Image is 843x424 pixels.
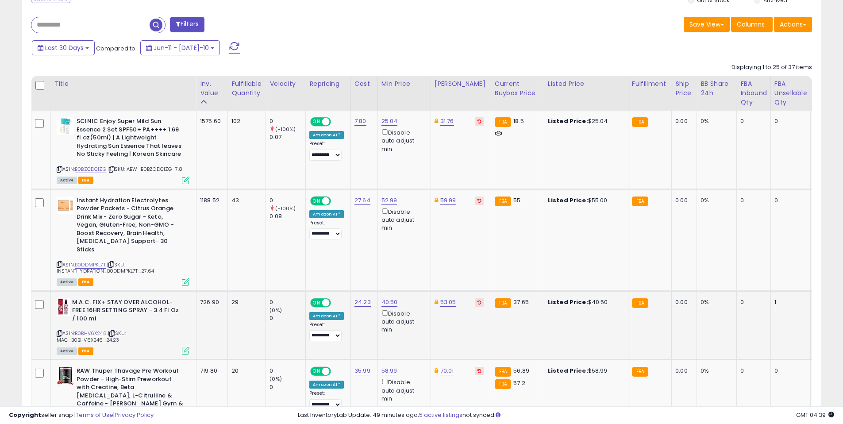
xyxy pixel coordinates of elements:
div: 0 [774,197,804,204]
button: Save View [684,17,730,32]
div: FBA inbound Qty [740,79,767,107]
small: FBA [632,117,648,127]
div: Fulfillable Quantity [231,79,262,98]
span: Jun-11 - [DATE]-10 [154,43,209,52]
div: 719.80 [200,367,221,375]
span: Last 30 Days [45,43,84,52]
div: 29 [231,298,259,306]
span: All listings currently available for purchase on Amazon [57,347,77,355]
a: 52.99 [381,196,397,205]
div: 0 [269,298,305,306]
a: 31.76 [440,117,454,126]
a: Terms of Use [76,411,113,419]
button: Last 30 Days [32,40,95,55]
div: 0% [701,197,730,204]
div: 1575.60 [200,117,221,125]
div: ASIN: [57,298,189,354]
small: FBA [495,379,511,389]
div: 0% [701,117,730,125]
div: Listed Price [548,79,624,89]
div: $40.50 [548,298,621,306]
span: OFF [330,197,344,204]
div: Amazon AI * [309,381,344,389]
b: Listed Price: [548,117,588,125]
span: ON [311,368,322,375]
div: 0 [269,197,305,204]
div: 0 [740,367,764,375]
img: 41KqxuFgh0L._SL40_.jpg [57,367,74,385]
div: 0 [774,117,804,125]
div: 20 [231,367,259,375]
div: 0 [740,117,764,125]
span: 57.2 [513,379,525,387]
span: ON [311,299,322,306]
div: 0% [701,298,730,306]
a: Privacy Policy [115,411,154,419]
b: Listed Price: [548,298,588,306]
div: BB Share 24h. [701,79,733,98]
span: All listings currently available for purchase on Amazon [57,177,77,184]
div: Repricing [309,79,347,89]
div: 0 [269,367,305,375]
div: $25.04 [548,117,621,125]
div: Title [54,79,192,89]
span: 37.65 [513,298,529,306]
a: 40.50 [381,298,398,307]
b: Listed Price: [548,196,588,204]
small: (0%) [269,307,282,314]
div: ASIN: [57,117,189,183]
div: Velocity [269,79,302,89]
div: Ship Price [675,79,693,98]
div: 0 [269,314,305,322]
div: Current Buybox Price [495,79,540,98]
small: FBA [495,298,511,308]
div: 0.00 [675,298,690,306]
span: FBA [78,347,93,355]
div: Disable auto adjust min [381,207,424,232]
div: Fulfillment [632,79,668,89]
div: 0.00 [675,197,690,204]
span: ON [311,197,322,204]
div: 0.07 [269,133,305,141]
div: Preset: [309,220,344,240]
a: 70.01 [440,366,454,375]
div: [PERSON_NAME] [435,79,487,89]
b: M.A.C. FIX+ STAY OVER ALCOHOL-FREE 16HR SETTING SPRAY - 3.4 Fl Oz / 100 ml [72,298,180,325]
a: 53.05 [440,298,456,307]
span: ON [311,118,322,126]
a: B0BZCDC1ZG [75,166,106,173]
strong: Copyright [9,411,41,419]
small: (-100%) [275,205,296,212]
div: Last InventoryLab Update: 49 minutes ago, not synced. [298,411,834,420]
span: OFF [330,118,344,126]
span: Compared to: [96,44,137,53]
span: OFF [330,368,344,375]
span: | SKU: MAC_B0BHV6X246_24.23 [57,330,126,343]
span: 18.5 [513,117,524,125]
small: FBA [632,298,648,308]
a: 5 active listings [419,411,462,419]
small: (-100%) [275,126,296,133]
img: 31LGRImEdJL._SL40_.jpg [57,197,74,214]
a: 58.99 [381,366,397,375]
div: 0.00 [675,367,690,375]
div: Disable auto adjust min [381,127,424,153]
a: 7.80 [354,117,366,126]
span: OFF [330,299,344,306]
button: Filters [170,17,204,32]
div: 0 [774,367,804,375]
img: 411aJGestJL._SL40_.jpg [57,117,74,135]
div: Amazon AI * [309,131,344,139]
small: (0%) [269,375,282,382]
small: FBA [495,197,511,206]
a: 35.99 [354,366,370,375]
div: 0.00 [675,117,690,125]
div: $55.00 [548,197,621,204]
small: FBA [632,367,648,377]
div: Inv. value [200,79,224,98]
img: 41cPesLVVXL._SL40_.jpg [57,298,70,316]
div: 43 [231,197,259,204]
div: $58.99 [548,367,621,375]
div: 0.08 [269,212,305,220]
span: FBA [78,278,93,286]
